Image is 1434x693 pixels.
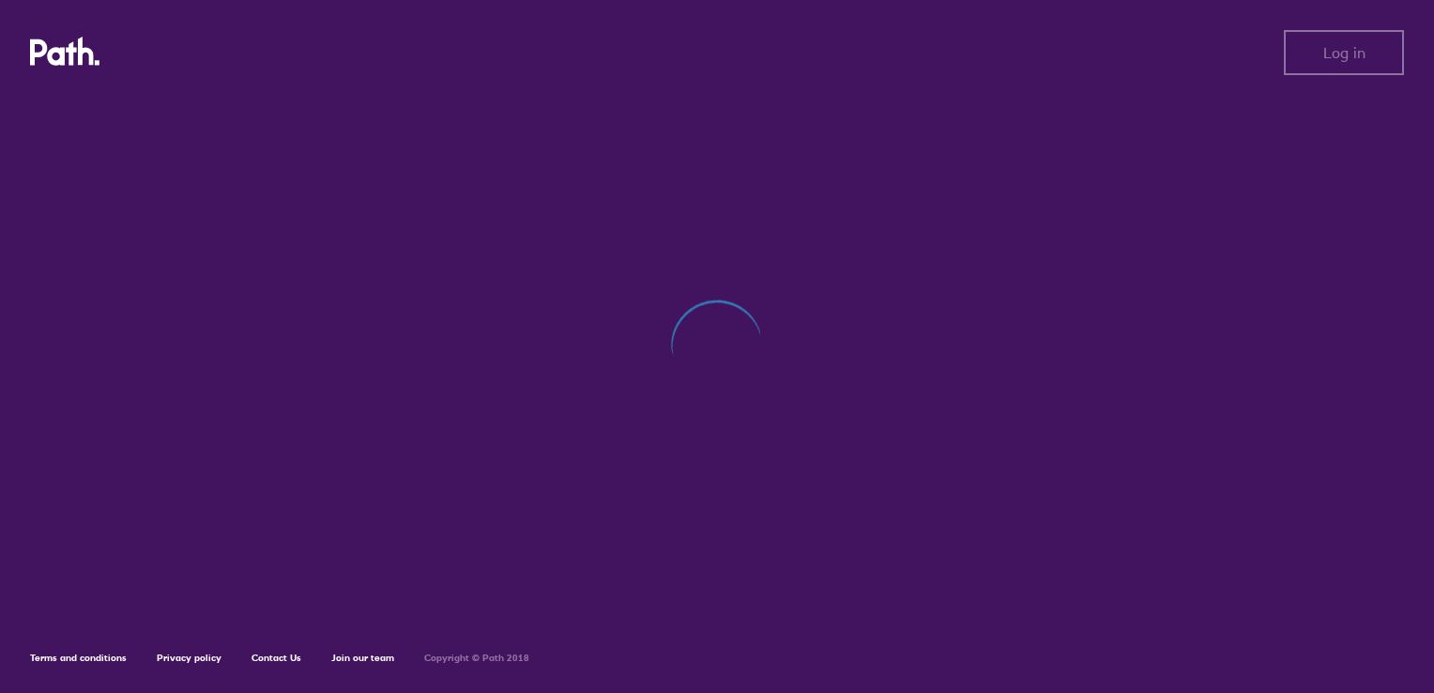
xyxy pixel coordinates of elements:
[424,653,529,664] h6: Copyright © Path 2018
[157,652,221,664] a: Privacy policy
[1323,44,1365,61] span: Log in
[30,652,127,664] a: Terms and conditions
[1284,30,1404,75] button: Log in
[331,652,394,664] a: Join our team
[252,652,301,664] a: Contact Us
